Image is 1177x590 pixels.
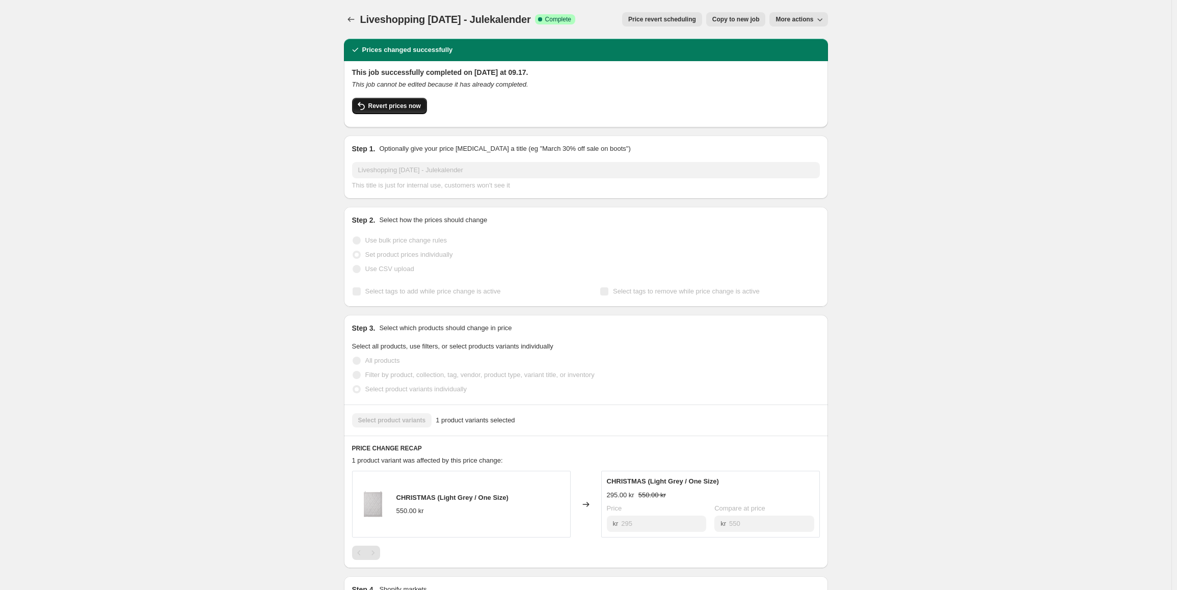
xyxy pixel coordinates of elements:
button: Price revert scheduling [622,12,702,26]
span: Filter by product, collection, tag, vendor, product type, variant title, or inventory [365,371,595,379]
span: Select tags to add while price change is active [365,287,501,295]
span: Compare at price [714,504,765,512]
span: 1 product variant was affected by this price change: [352,457,503,464]
span: Select tags to remove while price change is active [613,287,760,295]
button: Copy to new job [706,12,766,26]
span: CHRISTMAS (Light Grey / One Size) [607,477,719,485]
h2: This job successfully completed on [DATE] at 09.17. [352,67,820,77]
p: Select how the prices should change [379,215,487,225]
button: Price change jobs [344,12,358,26]
span: Liveshopping [DATE] - Julekalender [360,14,531,25]
span: Select product variants individually [365,385,467,393]
span: Set product prices individually [365,251,453,258]
span: More actions [775,15,813,23]
i: This job cannot be edited because it has already completed. [352,81,528,88]
span: Price revert scheduling [628,15,696,23]
h2: Step 2. [352,215,376,225]
span: 1 product variants selected [436,415,515,425]
h2: Step 1. [352,144,376,154]
span: kr [720,520,726,527]
p: Optionally give your price [MEDICAL_DATA] a title (eg "March 30% off sale on boots") [379,144,630,154]
span: All products [365,357,400,364]
img: christmas_calendar_lightgrey_pack_1_80x.png [358,489,388,520]
span: kr [613,520,619,527]
h2: Step 3. [352,323,376,333]
button: More actions [769,12,827,26]
span: Price [607,504,622,512]
span: This title is just for internal use, customers won't see it [352,181,510,189]
span: CHRISTMAS (Light Grey / One Size) [396,494,509,501]
span: Copy to new job [712,15,760,23]
span: Use bulk price change rules [365,236,447,244]
span: Use CSV upload [365,265,414,273]
span: Select all products, use filters, or select products variants individually [352,342,553,350]
h2: Prices changed successfully [362,45,453,55]
button: Revert prices now [352,98,427,114]
div: 295.00 kr [607,490,634,500]
nav: Pagination [352,546,380,560]
strike: 550.00 kr [638,490,666,500]
input: 30% off holiday sale [352,162,820,178]
h6: PRICE CHANGE RECAP [352,444,820,452]
div: 550.00 kr [396,506,424,516]
p: Select which products should change in price [379,323,512,333]
span: Revert prices now [368,102,421,110]
span: Complete [545,15,571,23]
